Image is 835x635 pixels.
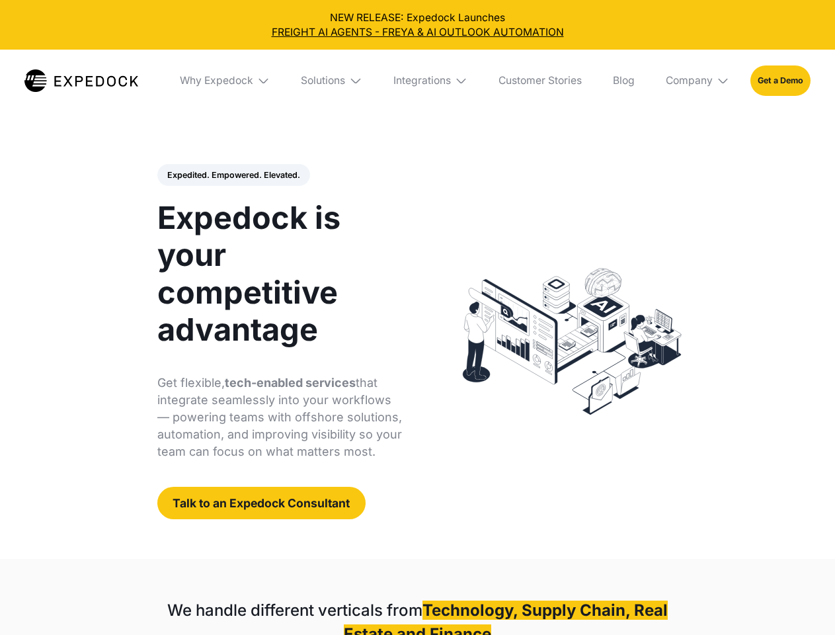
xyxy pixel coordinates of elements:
div: Solutions [301,74,345,87]
h1: Expedock is your competitive advantage [157,199,403,348]
div: Company [666,74,713,87]
div: NEW RELEASE: Expedock Launches [11,11,825,40]
a: Get a Demo [750,65,811,95]
p: Get flexible, that integrate seamlessly into your workflows — powering teams with offshore soluti... [157,374,403,460]
a: Talk to an Expedock Consultant [157,487,366,519]
a: Blog [602,50,645,112]
strong: We handle different verticals from [167,601,422,620]
a: FREIGHT AI AGENTS - FREYA & AI OUTLOOK AUTOMATION [11,25,825,40]
div: Why Expedock [180,74,253,87]
a: Customer Stories [488,50,592,112]
strong: tech-enabled services [225,376,356,390]
div: Integrations [393,74,451,87]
